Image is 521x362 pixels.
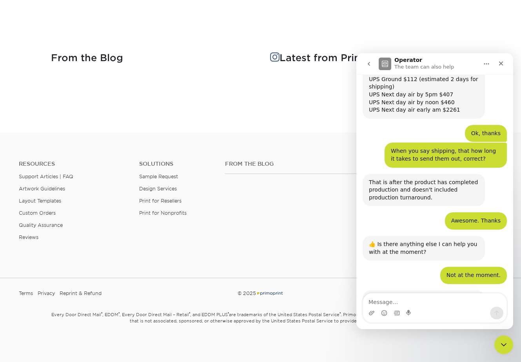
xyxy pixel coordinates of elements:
[19,198,61,204] a: Layout Templates
[494,335,513,354] iframe: Intercom live chat
[31,309,490,343] small: Every Door Direct Mail , EDDM , Every Door Direct Mail – Retail , and EDDM PLUS are trademarks of...
[38,288,55,299] a: Privacy
[19,174,73,179] a: Support Articles | FAQ
[101,311,102,315] sup: ®
[19,234,38,240] a: Reviews
[19,210,56,216] a: Custom Orders
[339,311,341,315] sup: ®
[356,53,513,329] iframe: To enrich screen reader interactions, please activate Accessibility in Grammarly extension settings
[60,288,102,299] a: Reprint & Refund
[118,311,120,315] sup: ®
[225,161,372,167] h4: From the Blog
[256,290,283,296] img: Primoprint
[19,222,63,228] a: Quality Assurance
[189,311,190,315] sup: ®
[139,186,177,192] a: Design Services
[270,52,470,64] h4: Latest from Primoprint
[139,161,213,167] h4: Solutions
[228,311,229,315] sup: ®
[51,52,251,64] h4: From the Blog
[19,186,65,192] a: Artwork Guidelines
[139,174,178,179] a: Sample Request
[19,161,127,167] h4: Resources
[178,288,343,299] div: © 2025
[139,210,187,216] a: Print for Nonprofits
[19,288,33,299] a: Terms
[139,198,182,204] a: Print for Resellers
